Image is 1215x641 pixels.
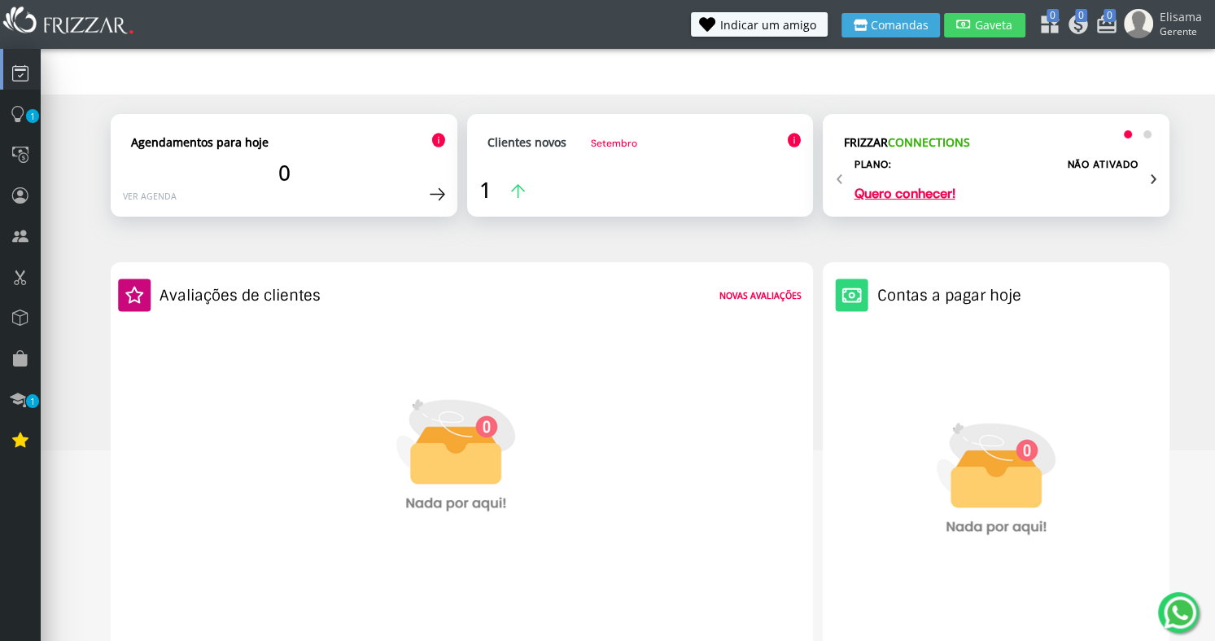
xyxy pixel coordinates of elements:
h2: Plano: [854,158,892,171]
img: Ícone de um cofre [835,279,868,312]
span: Next [1150,160,1157,193]
span: CONNECTIONS [887,134,969,150]
a: Clientes novosSetembro [487,134,637,150]
a: 0 [1038,13,1055,39]
img: Ícone de estrela [118,279,151,312]
a: 0 [1095,13,1112,39]
button: Indicar um amigo [691,12,828,37]
h2: Avaliações de clientes [160,286,321,305]
button: Comandas [841,13,940,37]
strong: FRIZZAR [843,134,969,150]
strong: Clientes novos [487,134,566,150]
span: 1 [26,394,39,408]
img: Ícone de seta para a direita [430,187,445,201]
span: 0 [1104,9,1116,22]
img: Sem avaliações para pagar [334,309,578,634]
a: 0 [1067,13,1083,39]
span: Previous [835,160,842,193]
img: Ícone de informação [431,133,445,148]
img: whatsapp.png [1160,593,1200,632]
a: 1 [479,175,525,204]
h2: Contas a pagar hoje [876,286,1021,305]
strong: Novas avaliações [719,290,801,301]
span: Indicar um amigo [720,20,816,31]
span: 1 [26,109,39,123]
img: Ícone de seta para a cima [511,184,525,198]
span: Setembro [591,137,637,150]
label: NÃO ATIVADO [1067,158,1139,171]
span: 0 [1075,9,1087,22]
span: Elisama [1160,9,1202,24]
span: Comandas [871,20,929,31]
span: 0 [278,158,291,187]
button: Gaveta [944,13,1025,37]
a: Quero conhecer! [854,187,955,200]
span: 1 [479,175,492,204]
span: 0 [1047,9,1059,22]
strong: Agendamentos para hoje [131,134,269,150]
a: Ver agenda [123,191,177,202]
span: Gerente [1160,24,1202,38]
img: Ícone de informação [787,133,801,148]
a: Elisama Gerente [1124,9,1207,42]
span: Gaveta [973,20,1014,31]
